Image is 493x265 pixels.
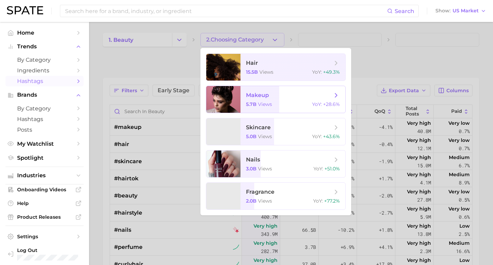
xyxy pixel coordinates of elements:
span: Log Out [17,247,94,253]
span: Spotlight [17,155,72,161]
span: by Category [17,105,72,112]
span: Hashtags [17,116,72,122]
a: by Category [5,55,84,65]
a: Log out. Currently logged in with e-mail emilydy@benefitcosmetics.com. [5,245,84,263]
span: 15.5b [246,69,258,75]
span: skincare [246,124,271,131]
span: Settings [17,233,72,240]
span: Onboarding Videos [17,186,72,193]
span: +51.0% [324,166,340,172]
a: Settings [5,231,84,242]
span: 5.0b [246,133,257,140]
span: YoY : [312,101,322,107]
a: Onboarding Videos [5,184,84,195]
span: Help [17,200,72,206]
span: US Market [453,9,479,13]
span: fragrance [246,189,274,195]
span: +43.6% [323,133,340,140]
input: Search here for a brand, industry, or ingredient [64,5,387,17]
a: Help [5,198,84,208]
span: +28.6% [323,101,340,107]
a: Ingredients [5,65,84,76]
a: Spotlight [5,153,84,163]
ul: 2.Choosing Category [200,48,351,215]
a: Posts [5,124,84,135]
span: by Category [17,57,72,63]
span: Ingredients [17,67,72,74]
button: Brands [5,90,84,100]
span: Product Releases [17,214,72,220]
span: Hashtags [17,78,72,84]
span: Show [435,9,451,13]
span: 2.0b [246,198,257,204]
span: views [258,198,272,204]
span: Posts [17,127,72,133]
a: by Category [5,103,84,114]
span: views [258,166,272,172]
span: Trends [17,44,72,50]
button: Trends [5,41,84,52]
a: Hashtags [5,114,84,124]
span: Search [395,8,414,14]
img: SPATE [7,6,43,14]
span: YoY : [313,198,323,204]
a: My Watchlist [5,138,84,149]
span: Home [17,29,72,36]
a: Hashtags [5,76,84,86]
a: Home [5,27,84,38]
span: views [258,133,272,140]
span: 5.7b [246,101,257,107]
span: views [258,101,272,107]
span: 3.0b [246,166,257,172]
button: ShowUS Market [434,7,488,15]
span: Industries [17,172,72,179]
span: hair [246,60,258,66]
span: Brands [17,92,72,98]
span: nails [246,156,260,163]
span: YoY : [312,133,322,140]
span: YoY : [312,69,322,75]
button: Industries [5,170,84,181]
span: makeup [246,92,269,98]
span: +77.2% [324,198,340,204]
span: My Watchlist [17,141,72,147]
span: +49.3% [323,69,340,75]
span: YoY : [313,166,323,172]
span: views [259,69,273,75]
a: Product Releases [5,212,84,222]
